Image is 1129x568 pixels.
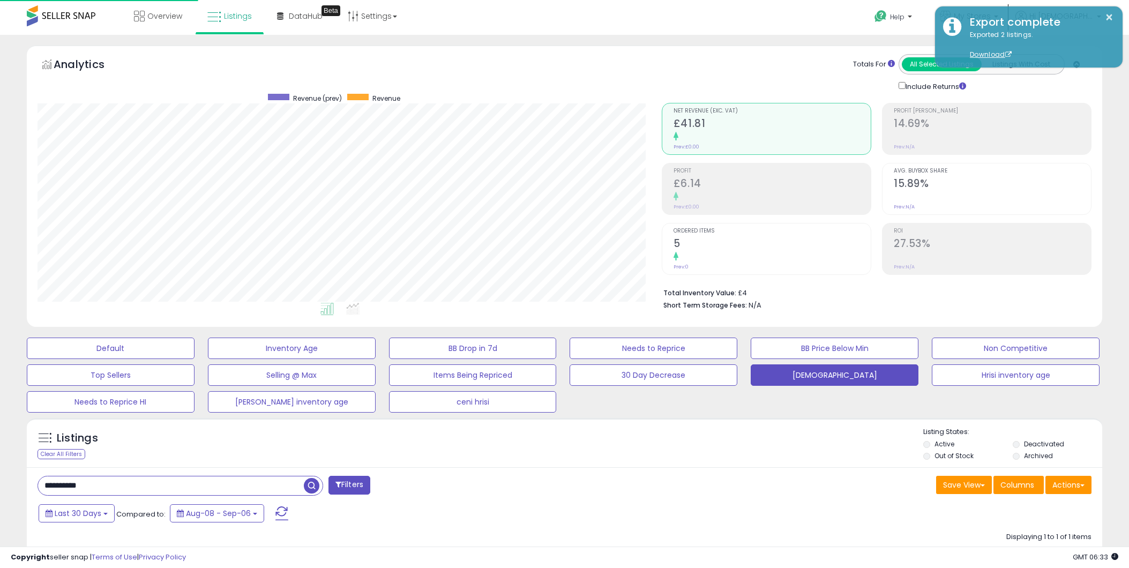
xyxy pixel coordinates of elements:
span: N/A [749,300,761,310]
span: Profit [674,168,871,174]
div: Include Returns [891,80,979,92]
small: Prev: N/A [894,144,915,150]
button: Needs to Reprice HI [27,391,195,413]
button: Default [27,338,195,359]
button: [DEMOGRAPHIC_DATA] [751,364,918,386]
button: Selling @ Max [208,364,376,386]
label: Out of Stock [934,451,974,460]
b: Total Inventory Value: [663,288,736,297]
h2: 15.89% [894,177,1091,192]
small: Prev: N/A [894,264,915,270]
button: Hrisi inventory age [932,364,1100,386]
button: BB Price Below Min [751,338,918,359]
button: Columns [993,476,1044,494]
button: Top Sellers [27,364,195,386]
button: Inventory Age [208,338,376,359]
button: Actions [1045,476,1091,494]
h2: 14.69% [894,117,1091,132]
span: Ordered Items [674,228,871,234]
p: Listing States: [923,427,1102,437]
button: × [1105,11,1113,24]
div: Tooltip anchor [321,5,340,16]
span: Revenue [372,94,400,103]
label: Active [934,439,954,449]
div: seller snap | | [11,552,186,563]
span: Aug-08 - Sep-06 [186,508,251,519]
h5: Listings [57,431,98,446]
button: Last 30 Days [39,504,115,522]
label: Archived [1024,451,1053,460]
span: Listings [224,11,252,21]
h2: 5 [674,237,871,252]
button: 30 Day Decrease [570,364,737,386]
b: Short Term Storage Fees: [663,301,747,310]
button: Aug-08 - Sep-06 [170,504,264,522]
span: Profit [PERSON_NAME] [894,108,1091,114]
h2: 27.53% [894,237,1091,252]
button: Needs to Reprice [570,338,737,359]
button: All Selected Listings [902,57,982,71]
a: Privacy Policy [139,552,186,562]
button: Non Competitive [932,338,1100,359]
span: DataHub [289,11,323,21]
label: Deactivated [1024,439,1064,449]
h2: £6.14 [674,177,871,192]
button: Items Being Repriced [389,364,557,386]
small: Prev: £0.00 [674,144,699,150]
a: Help [866,2,923,35]
button: [PERSON_NAME] inventory age [208,391,376,413]
span: Help [890,12,904,21]
div: Clear All Filters [38,449,85,459]
button: Save View [936,476,992,494]
button: ceni hrisi [389,391,557,413]
button: Filters [328,476,370,495]
span: Overview [147,11,182,21]
a: Download [970,50,1012,59]
small: Prev: N/A [894,204,915,210]
h5: Analytics [54,57,125,74]
span: Last 30 Days [55,508,101,519]
span: 2025-10-7 06:33 GMT [1073,552,1118,562]
span: Compared to: [116,509,166,519]
button: BB Drop in 7d [389,338,557,359]
span: ROI [894,228,1091,234]
small: Prev: 0 [674,264,689,270]
div: Exported 2 listings. [962,30,1115,60]
small: Prev: £0.00 [674,204,699,210]
i: Get Help [874,10,887,23]
div: Export complete [962,14,1115,30]
span: Columns [1000,480,1034,490]
span: Net Revenue (Exc. VAT) [674,108,871,114]
li: £4 [663,286,1083,298]
a: Terms of Use [92,552,137,562]
span: Avg. Buybox Share [894,168,1091,174]
strong: Copyright [11,552,50,562]
h2: £41.81 [674,117,871,132]
div: Displaying 1 to 1 of 1 items [1006,532,1091,542]
div: Totals For [853,59,895,70]
span: Revenue (prev) [293,94,342,103]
